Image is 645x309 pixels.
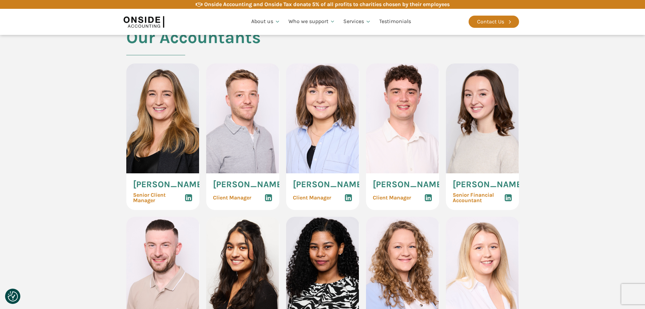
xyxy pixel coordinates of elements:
[124,14,164,30] img: Onside Accounting
[293,195,331,200] span: Client Manager
[339,10,375,33] a: Services
[213,195,251,200] span: Client Manager
[247,10,284,33] a: About us
[8,291,18,302] button: Consent Preferences
[133,180,205,189] span: [PERSON_NAME]
[375,10,415,33] a: Testimonials
[453,180,524,189] span: [PERSON_NAME]
[8,291,18,302] img: Revisit consent button
[126,28,261,63] h2: Our Accountants
[373,180,445,189] span: [PERSON_NAME]
[453,192,504,203] span: Senior Financial Accountant
[213,180,285,189] span: [PERSON_NAME]
[469,16,519,28] a: Contact Us
[373,195,411,200] span: Client Manager
[133,192,185,203] span: Senior Client Manager
[477,17,504,26] div: Contact Us
[293,180,365,189] span: [PERSON_NAME]
[284,10,340,33] a: Who we support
